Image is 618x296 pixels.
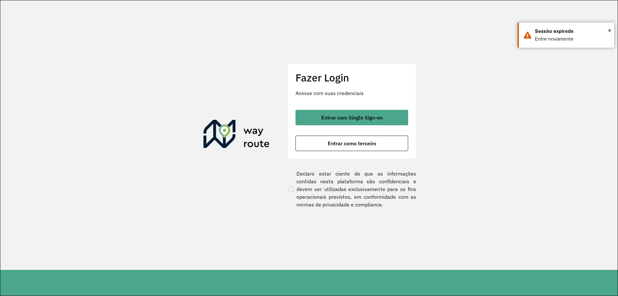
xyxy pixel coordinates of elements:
h2: Fazer Login [295,72,408,84]
span: Entrar como terceiro [328,141,376,146]
img: Roteirizador AmbevTech [203,120,270,151]
div: Sessão expirada [535,27,609,35]
span: × [608,25,611,35]
p: Acesse com suas credenciais [295,89,408,97]
span: Entrar com Single Sign-on [321,115,383,120]
div: Entre novamente [535,35,609,43]
button: Close [608,25,611,35]
label: Declaro estar ciente de que as informações contidas nesta plataforma são confidenciais e devem se... [287,170,416,208]
button: button [295,110,408,125]
button: button [295,136,408,151]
